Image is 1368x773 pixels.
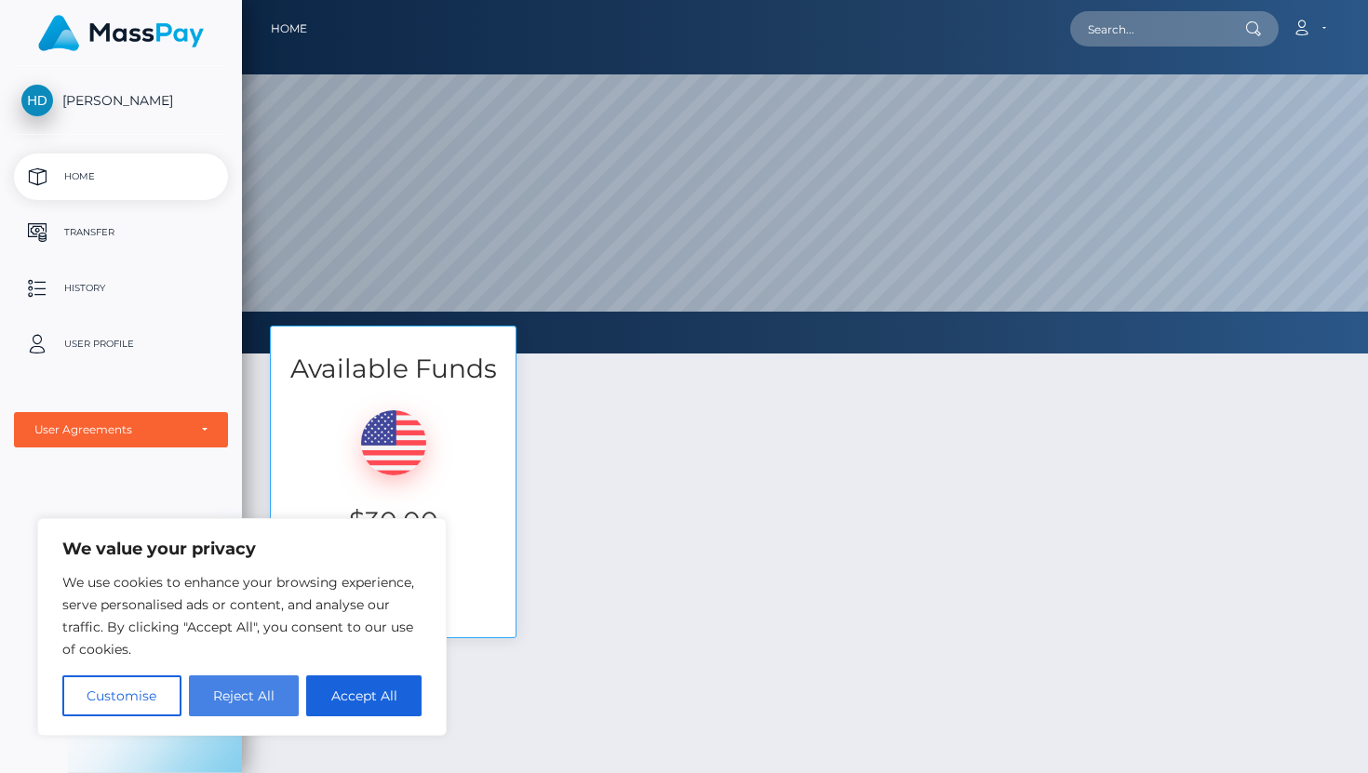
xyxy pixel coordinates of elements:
[271,351,516,387] h3: Available Funds
[14,321,228,367] a: User Profile
[271,9,307,48] a: Home
[21,163,221,191] p: Home
[37,518,447,736] div: We value your privacy
[361,410,426,475] img: USD.png
[14,412,228,447] button: User Agreements
[1070,11,1245,47] input: Search...
[285,503,502,540] h3: $30.00
[14,153,228,200] a: Home
[21,330,221,358] p: User Profile
[62,675,181,716] button: Customise
[21,219,221,247] p: Transfer
[21,274,221,302] p: History
[14,265,228,312] a: History
[14,92,228,109] span: [PERSON_NAME]
[38,15,204,51] img: MassPay
[189,675,300,716] button: Reject All
[271,387,516,580] div: USD Balance
[34,422,187,437] div: User Agreements
[14,209,228,256] a: Transfer
[306,675,422,716] button: Accept All
[62,538,422,560] p: We value your privacy
[62,571,422,660] p: We use cookies to enhance your browsing experience, serve personalised ads or content, and analys...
